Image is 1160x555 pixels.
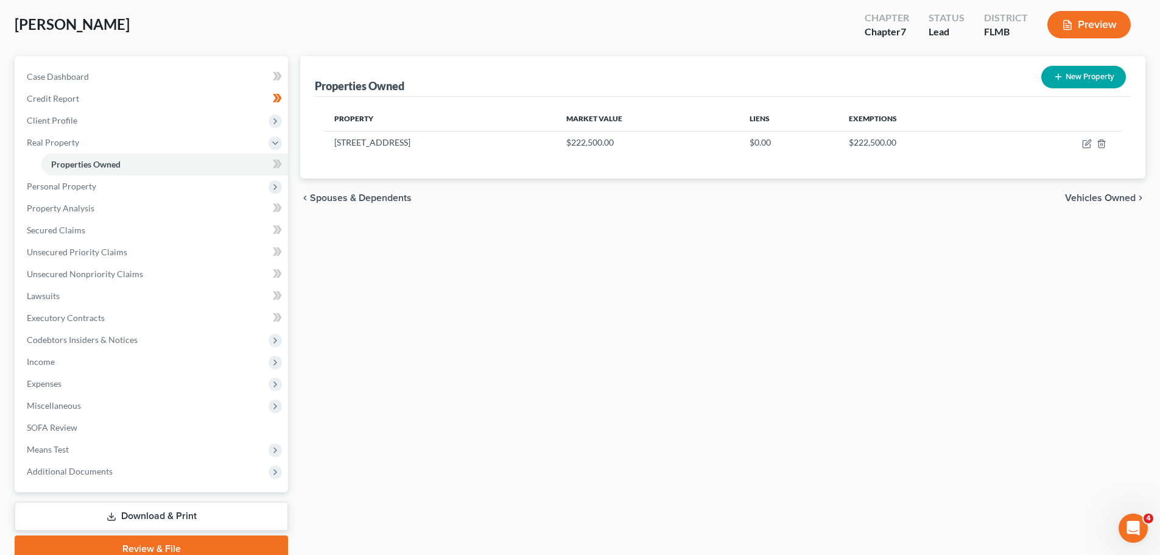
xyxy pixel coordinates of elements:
a: Credit Report [17,88,288,110]
span: SOFA Review [27,422,77,433]
span: Secured Claims [27,225,85,235]
span: Codebtors Insiders & Notices [27,334,138,345]
div: Chapter [865,11,909,25]
span: Case Dashboard [27,71,89,82]
button: chevron_left Spouses & Dependents [300,193,412,203]
span: Additional Documents [27,466,113,476]
a: Secured Claims [17,219,288,241]
span: Vehicles Owned [1065,193,1136,203]
span: Lawsuits [27,291,60,301]
div: District [984,11,1028,25]
span: Client Profile [27,115,77,125]
a: Download & Print [15,502,288,531]
span: Real Property [27,137,79,147]
a: Unsecured Nonpriority Claims [17,263,288,285]
span: Credit Report [27,93,79,104]
span: Income [27,356,55,367]
span: 4 [1144,514,1153,523]
span: [PERSON_NAME] [15,15,130,33]
a: Properties Owned [41,154,288,175]
div: FLMB [984,25,1028,39]
th: Property [325,107,557,131]
a: Executory Contracts [17,307,288,329]
button: Preview [1047,11,1131,38]
button: Vehicles Owned chevron_right [1065,193,1145,203]
span: Property Analysis [27,203,94,213]
span: Unsecured Nonpriority Claims [27,269,143,279]
span: 7 [901,26,906,37]
span: Means Test [27,444,69,454]
div: Chapter [865,25,909,39]
span: Properties Owned [51,159,121,169]
th: Market Value [557,107,740,131]
td: [STREET_ADDRESS] [325,131,557,154]
div: Properties Owned [315,79,404,93]
a: Case Dashboard [17,66,288,88]
span: Personal Property [27,181,96,191]
a: SOFA Review [17,417,288,439]
button: New Property [1041,66,1126,88]
td: $222,500.00 [557,131,740,154]
i: chevron_left [300,193,310,203]
span: Unsecured Priority Claims [27,247,127,257]
th: Liens [740,107,839,131]
a: Property Analysis [17,197,288,219]
div: Status [929,11,965,25]
span: Miscellaneous [27,400,81,411]
iframe: Intercom live chat [1119,514,1148,543]
span: Spouses & Dependents [310,193,412,203]
span: Expenses [27,378,62,389]
i: chevron_right [1136,193,1145,203]
a: Unsecured Priority Claims [17,241,288,263]
td: $0.00 [740,131,839,154]
th: Exemptions [839,107,1003,131]
span: Executory Contracts [27,313,105,323]
div: Lead [929,25,965,39]
a: Lawsuits [17,285,288,307]
td: $222,500.00 [839,131,1003,154]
